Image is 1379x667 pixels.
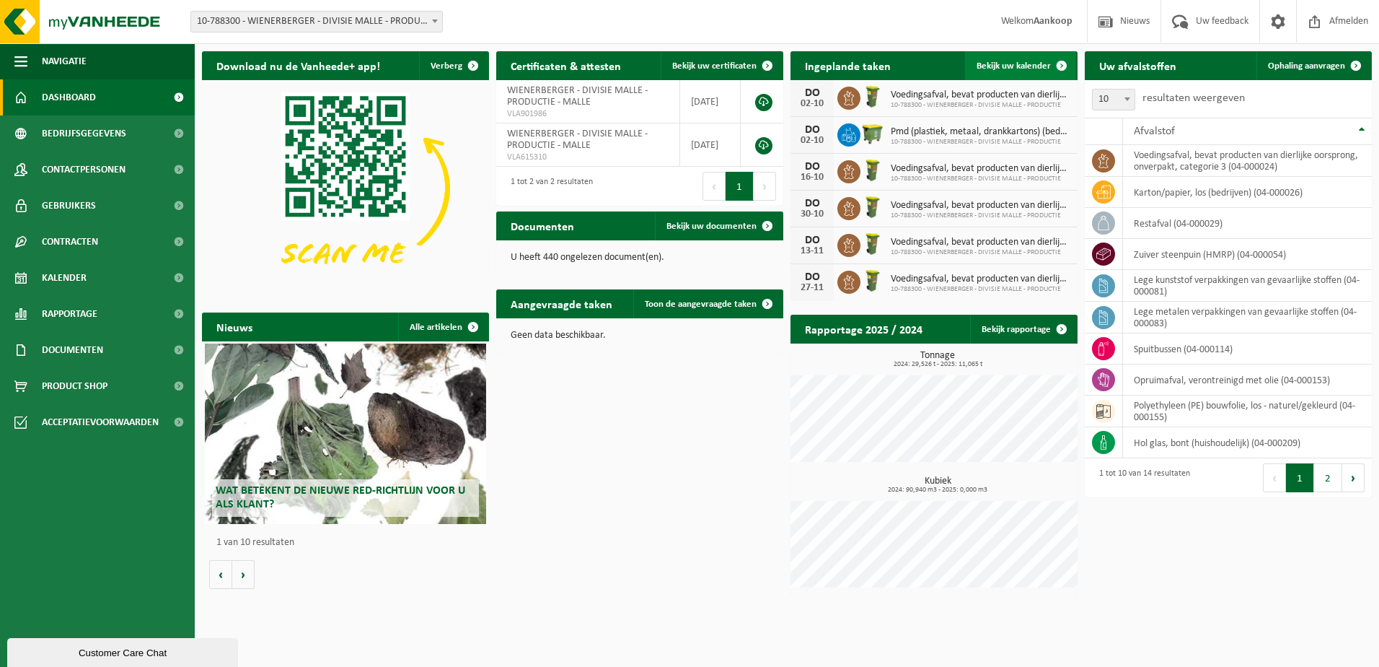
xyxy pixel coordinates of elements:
td: hol glas, bont (huishoudelijk) (04-000209) [1123,427,1372,458]
div: DO [798,161,827,173]
span: Rapportage [42,296,97,332]
strong: Aankoop [1034,16,1072,27]
td: lege metalen verpakkingen van gevaarlijke stoffen (04-000083) [1123,302,1372,333]
button: Next [754,172,776,201]
span: 2024: 90,940 m3 - 2025: 0,000 m3 [798,487,1078,494]
img: WB-0060-HPE-GN-50 [860,84,885,109]
span: Bedrijfsgegevens [42,115,126,152]
img: Download de VHEPlus App [202,80,489,296]
button: Vorige [209,560,232,589]
h2: Ingeplande taken [790,51,905,79]
p: 1 van 10 resultaten [216,538,482,548]
span: 10-788300 - WIENERBERGER - DIVISIE MALLE - PRODUCTIE [891,212,1070,220]
button: 2 [1314,463,1342,492]
span: Dashboard [42,79,96,115]
span: VLA901986 [507,108,669,120]
td: voedingsafval, bevat producten van dierlijke oorsprong, onverpakt, categorie 3 (04-000024) [1123,145,1372,177]
span: Acceptatievoorwaarden [42,404,159,440]
td: restafval (04-000029) [1123,208,1372,239]
span: Wat betekent de nieuwe RED-richtlijn voor u als klant? [216,485,465,510]
span: Voedingsafval, bevat producten van dierlijke oorsprong, onverpakt, categorie 3 [891,237,1070,248]
h3: Kubiek [798,476,1078,494]
span: 10 [1092,89,1135,110]
div: DO [798,271,827,283]
h2: Rapportage 2025 / 2024 [790,315,937,343]
div: 1 tot 2 van 2 resultaten [503,170,593,202]
td: spuitbussen (04-000114) [1123,333,1372,365]
div: 02-10 [798,136,827,146]
button: Previous [1263,463,1286,492]
span: 10-788300 - WIENERBERGER - DIVISIE MALLE - PRODUCTIE - MALLE [191,12,442,32]
a: Ophaling aanvragen [1256,51,1370,80]
span: Voedingsafval, bevat producten van dierlijke oorsprong, onverpakt, categorie 3 [891,274,1070,285]
td: opruimafval, verontreinigd met olie (04-000153) [1123,365,1372,396]
label: resultaten weergeven [1142,92,1245,104]
a: Toon de aangevraagde taken [633,289,782,318]
button: Previous [702,172,726,201]
span: Voedingsafval, bevat producten van dierlijke oorsprong, onverpakt, categorie 3 [891,90,1070,101]
span: 2024: 29,526 t - 2025: 11,065 t [798,361,1078,368]
div: DO [798,235,827,246]
span: 10-788300 - WIENERBERGER - DIVISIE MALLE - PRODUCTIE [891,138,1070,147]
h2: Documenten [496,212,589,240]
td: karton/papier, los (bedrijven) (04-000026) [1123,177,1372,208]
a: Alle artikelen [398,313,488,341]
div: 30-10 [798,209,827,219]
span: 10-788300 - WIENERBERGER - DIVISIE MALLE - PRODUCTIE [891,175,1070,183]
iframe: chat widget [7,635,241,667]
img: WB-0060-HPE-GN-50 [860,195,885,219]
span: 10 [1093,90,1135,110]
span: WIENERBERGER - DIVISIE MALLE - PRODUCTIE - MALLE [507,85,648,108]
img: WB-0060-HPE-GN-50 [860,269,885,293]
a: Bekijk uw certificaten [661,51,782,80]
span: Bekijk uw documenten [666,222,757,231]
h2: Download nu de Vanheede+ app! [202,51,395,79]
span: Verberg [431,61,462,71]
span: 10-788300 - WIENERBERGER - DIVISIE MALLE - PRODUCTIE [891,101,1070,110]
span: Afvalstof [1134,126,1175,137]
span: Ophaling aanvragen [1268,61,1345,71]
span: Contactpersonen [42,152,125,188]
img: WB-1100-HPE-GN-50 [860,121,885,146]
a: Wat betekent de nieuwe RED-richtlijn voor u als klant? [205,344,486,524]
span: Pmd (plastiek, metaal, drankkartons) (bedrijven) [891,126,1070,138]
p: Geen data beschikbaar. [511,331,769,341]
span: Gebruikers [42,188,96,224]
h2: Nieuws [202,313,267,341]
span: VLA615310 [507,152,669,163]
h2: Aangevraagde taken [496,289,627,318]
button: Verberg [419,51,488,80]
span: Voedingsafval, bevat producten van dierlijke oorsprong, onverpakt, categorie 3 [891,200,1070,212]
td: [DATE] [680,80,741,123]
td: lege kunststof verpakkingen van gevaarlijke stoffen (04-000081) [1123,270,1372,302]
span: Bekijk uw certificaten [672,61,757,71]
span: Toon de aangevraagde taken [645,300,757,309]
button: 1 [1286,463,1314,492]
h2: Uw afvalstoffen [1085,51,1191,79]
button: Volgende [232,560,255,589]
span: Product Shop [42,368,107,404]
td: zuiver steenpuin (HMRP) (04-000054) [1123,239,1372,270]
span: 10-788300 - WIENERBERGER - DIVISIE MALLE - PRODUCTIE [891,248,1070,257]
div: DO [798,198,827,209]
div: 02-10 [798,99,827,109]
span: 10-788300 - WIENERBERGER - DIVISIE MALLE - PRODUCTIE [891,285,1070,294]
span: Navigatie [42,43,87,79]
h3: Tonnage [798,351,1078,368]
span: Kalender [42,260,87,296]
img: WB-0060-HPE-GN-50 [860,158,885,183]
a: Bekijk uw kalender [965,51,1076,80]
span: WIENERBERGER - DIVISIE MALLE - PRODUCTIE - MALLE [507,128,648,151]
div: DO [798,124,827,136]
span: Voedingsafval, bevat producten van dierlijke oorsprong, onverpakt, categorie 3 [891,163,1070,175]
a: Bekijk rapportage [970,315,1076,344]
div: DO [798,87,827,99]
img: WB-0060-HPE-GN-50 [860,232,885,256]
td: [DATE] [680,123,741,167]
span: 10-788300 - WIENERBERGER - DIVISIE MALLE - PRODUCTIE - MALLE [190,11,443,32]
a: Bekijk uw documenten [655,212,782,240]
div: 13-11 [798,246,827,256]
span: Bekijk uw kalender [977,61,1051,71]
span: Contracten [42,224,98,260]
